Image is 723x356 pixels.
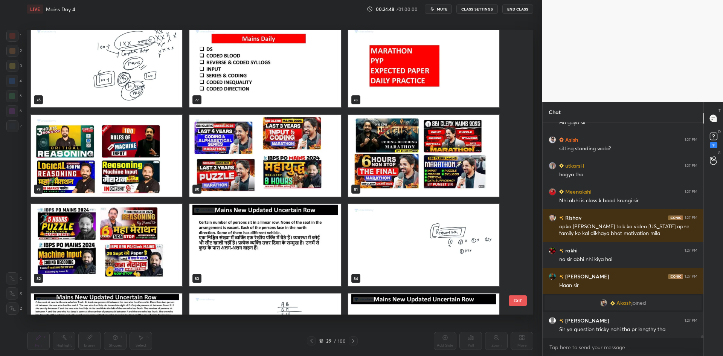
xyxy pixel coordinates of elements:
[334,339,336,343] div: /
[27,30,520,315] div: grid
[564,272,609,280] h6: [PERSON_NAME]
[6,90,22,102] div: 5
[6,120,22,132] div: 7
[559,216,564,220] img: no-rating-badge.077c3623.svg
[559,326,697,333] div: Sir ye question tricky nahi tha pr lengthy tha
[685,215,697,220] div: 1:27 PM
[502,5,533,14] button: End Class
[189,26,340,107] img: 1756712129VXW0ZU.pdf
[189,204,340,286] img: 1756712129VXW0ZU.pdf
[685,138,697,142] div: 1:27 PM
[564,136,578,144] h6: Asish
[685,189,697,194] div: 1:27 PM
[338,338,346,344] div: 100
[6,272,22,284] div: C
[31,204,182,286] img: 1756712129VXW0ZU.pdf
[610,301,615,306] img: Learner_Badge_beginner_1_8b307cf2a0.svg
[564,316,609,324] h6: [PERSON_NAME]
[31,26,182,107] img: 1756712129VXW0ZU.pdf
[600,299,607,307] img: e70d6b72515b4aa3a58132d8be2c33e2.jpg
[437,6,447,12] span: mute
[559,138,564,142] img: Learner_Badge_hustler_a18805edde.svg
[668,274,683,279] img: iconic-dark.1390631f.png
[543,102,567,122] p: Chat
[348,26,499,107] img: 1756712129VXW0ZU.pdf
[27,5,43,14] div: LIVE
[685,274,697,279] div: 1:27 PM
[549,247,556,254] img: 28bc39c83e91454ead8190318352fd43.jpg
[31,115,182,197] img: 1756712129VXW0ZU.pdf
[559,319,564,323] img: no-rating-badge.077c3623.svg
[6,30,21,42] div: 1
[559,256,697,263] div: no sir abhi nhi kiya hai
[616,300,631,306] span: Akash
[549,273,556,280] img: 0bb0f8b2a563434aa988e627b8995774.jpg
[6,45,22,57] div: 2
[6,60,22,72] div: 3
[718,108,721,113] p: T
[564,188,592,196] h6: Meenakshi
[564,162,584,170] h6: utkarsH
[559,275,564,279] img: no-rating-badge.077c3623.svg
[6,105,22,117] div: 6
[325,339,333,343] div: 39
[348,204,499,286] img: 1756712129VXW0ZU.pdf
[631,300,646,306] span: joined
[710,142,717,148] div: 9
[559,171,697,179] div: hogya tha
[559,249,564,253] img: no-rating-badge.077c3623.svg
[559,163,564,168] img: Learner_Badge_beginner_1_8b307cf2a0.svg
[718,150,721,156] p: G
[46,6,75,13] h4: Mains Day 4
[509,295,527,306] button: EXIT
[559,197,697,205] div: Nhi abhi is class k baad krungi sir
[564,214,581,222] h6: Rishav
[456,5,498,14] button: CLASS SETTINGS
[559,145,697,153] div: sitting standing wala?
[559,223,697,237] div: apka [PERSON_NAME] talk ka video [US_STATE] apne family ko kal dikhaya bhot motivation mila
[549,136,556,144] img: 11101143053d49948bb50bc1d7899205.jpg
[543,122,703,338] div: grid
[685,318,697,323] div: 1:27 PM
[549,188,556,196] img: 500c28170f9544129bb9639d2147bfe3.jpg
[559,119,697,127] div: Ho gaya sir
[6,75,22,87] div: 4
[549,162,556,170] img: 7e30a61395f14faeaa8c7a329a8fcaa2.jpg
[425,5,452,14] button: mute
[348,115,499,197] img: 1756712129VXW0ZU.pdf
[564,246,578,254] h6: rakhi
[559,189,564,194] img: Learner_Badge_beginner_1_8b307cf2a0.svg
[718,129,721,134] p: D
[559,282,697,289] div: Haan sir
[685,163,697,168] div: 1:27 PM
[685,248,697,253] div: 1:27 PM
[189,115,340,197] img: 1756712129VXW0ZU.pdf
[549,317,556,324] img: default.png
[549,214,556,222] img: 493fd6e1f92d47d3b10f08f9f1943277.jpg
[6,287,22,299] div: X
[6,303,22,315] div: Z
[668,215,683,220] img: iconic-dark.1390631f.png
